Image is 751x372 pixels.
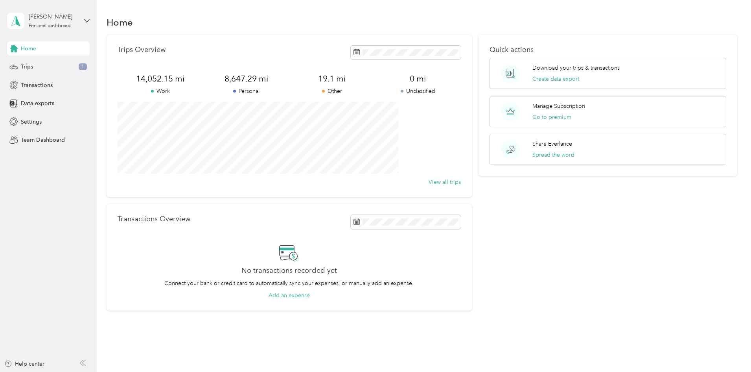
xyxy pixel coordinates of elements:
[532,75,579,83] button: Create data export
[118,215,190,223] p: Transactions Overview
[164,279,414,287] p: Connect your bank or credit card to automatically sync your expenses, or manually add an expense.
[375,87,460,95] p: Unclassified
[107,18,133,26] h1: Home
[289,87,375,95] p: Other
[532,151,574,159] button: Spread the word
[532,102,585,110] p: Manage Subscription
[79,63,87,70] span: 1
[118,46,166,54] p: Trips Overview
[21,136,65,144] span: Team Dashboard
[21,118,42,126] span: Settings
[29,24,71,28] div: Personal dashboard
[241,267,337,275] h2: No transactions recorded yet
[490,46,726,54] p: Quick actions
[118,87,203,95] p: Work
[21,81,53,89] span: Transactions
[203,73,289,84] span: 8,647.29 mi
[4,360,44,368] button: Help center
[269,291,310,300] button: Add an expense
[21,63,33,71] span: Trips
[375,73,460,84] span: 0 mi
[21,99,54,107] span: Data exports
[289,73,375,84] span: 19.1 mi
[118,73,203,84] span: 14,052.15 mi
[29,13,78,21] div: [PERSON_NAME]
[429,178,461,186] button: View all trips
[707,328,751,372] iframe: Everlance-gr Chat Button Frame
[532,113,571,121] button: Go to premium
[532,64,620,72] p: Download your trips & transactions
[21,44,36,53] span: Home
[532,140,572,148] p: Share Everlance
[203,87,289,95] p: Personal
